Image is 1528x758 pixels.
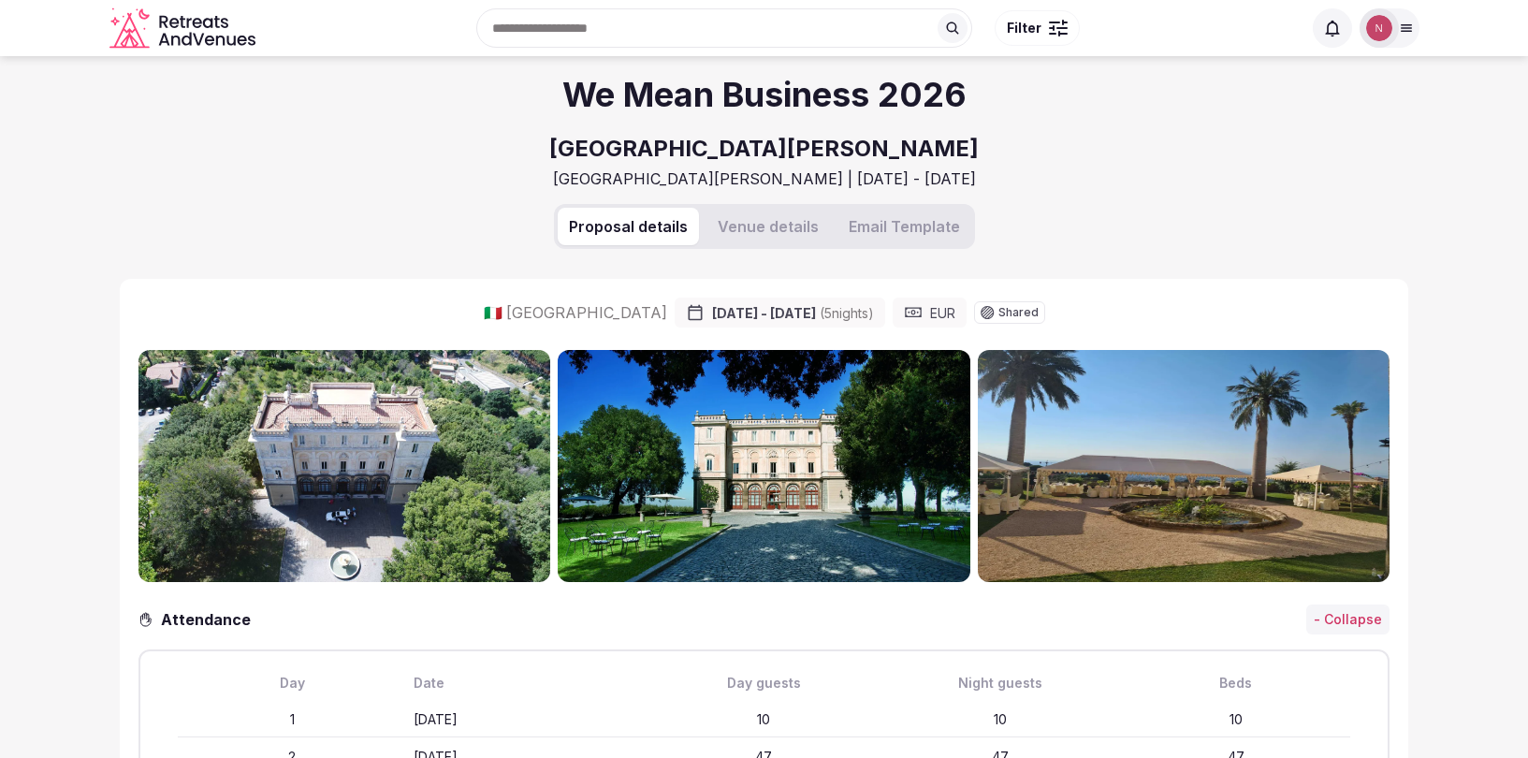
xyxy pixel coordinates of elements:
[886,710,1114,729] div: 10
[153,608,266,631] h3: Attendance
[558,208,699,245] button: Proposal details
[414,674,642,692] div: Date
[886,674,1114,692] div: Night guests
[893,298,967,328] div: EUR
[484,303,502,322] span: 🇮🇹
[1122,710,1350,729] div: 10
[837,208,971,245] button: Email Template
[1306,605,1390,634] button: - Collapse
[649,674,878,692] div: Day guests
[484,302,502,323] button: 🇮🇹
[995,10,1080,46] button: Filter
[1122,674,1350,692] div: Beds
[562,71,967,118] h1: We Mean Business 2026
[506,302,667,323] span: [GEOGRAPHIC_DATA]
[978,350,1390,582] img: Gallery photo 3
[706,208,830,245] button: Venue details
[558,350,969,582] img: Gallery photo 2
[549,133,979,165] h2: [GEOGRAPHIC_DATA][PERSON_NAME]
[138,350,550,582] img: Gallery photo 1
[998,307,1039,318] span: Shared
[109,7,259,50] svg: Retreats and Venues company logo
[820,305,874,321] span: ( 5 night s )
[414,710,642,729] div: [DATE]
[178,674,406,692] div: Day
[553,168,976,189] h3: [GEOGRAPHIC_DATA][PERSON_NAME] | [DATE] - [DATE]
[649,710,878,729] div: 10
[1007,19,1041,37] span: Filter
[712,304,874,323] span: [DATE] - [DATE]
[178,710,406,729] div: 1
[1366,15,1392,41] img: Nathalia Bilotti
[109,7,259,50] a: Visit the homepage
